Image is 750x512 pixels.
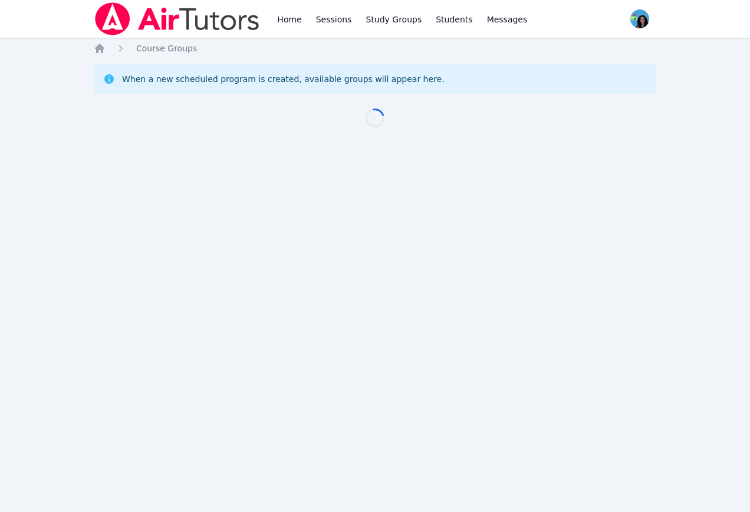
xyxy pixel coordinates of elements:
span: Messages [487,14,528,25]
div: When a new scheduled program is created, available groups will appear here. [122,73,445,85]
span: Course Groups [136,44,197,53]
nav: Breadcrumb [94,42,656,54]
img: Air Tutors [94,2,261,35]
a: Course Groups [136,42,197,54]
